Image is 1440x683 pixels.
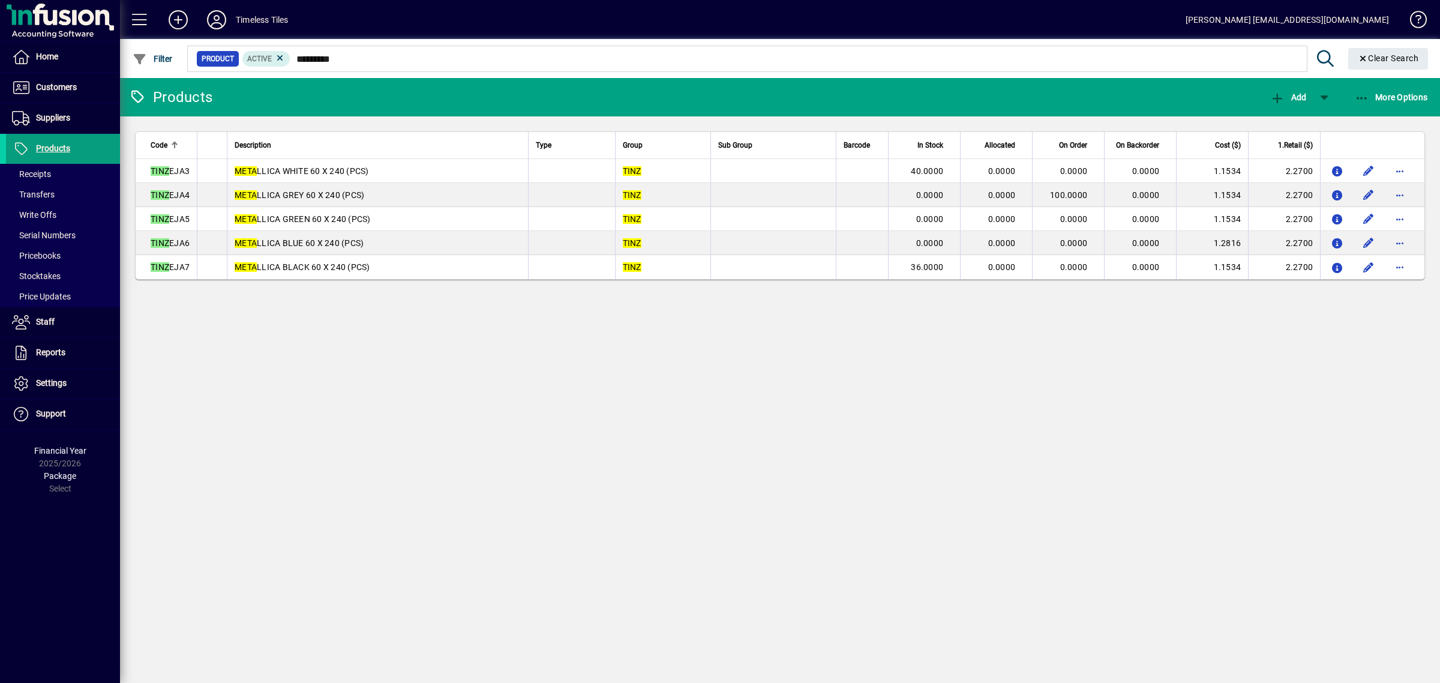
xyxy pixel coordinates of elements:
[988,214,1016,224] span: 0.0000
[1059,139,1087,152] span: On Order
[623,139,643,152] span: Group
[916,238,944,248] span: 0.0000
[36,317,55,326] span: Staff
[623,139,703,152] div: Group
[36,409,66,418] span: Support
[988,262,1016,272] span: 0.0000
[988,190,1016,200] span: 0.0000
[911,166,943,176] span: 40.0000
[235,238,364,248] span: LLICA BLUE 60 X 240 (PCS)
[12,230,76,240] span: Serial Numbers
[1186,10,1389,29] div: [PERSON_NAME] [EMAIL_ADDRESS][DOMAIN_NAME]
[151,190,169,200] em: TINZ
[1132,238,1160,248] span: 0.0000
[1132,166,1160,176] span: 0.0000
[129,88,212,107] div: Products
[896,139,954,152] div: In Stock
[36,378,67,388] span: Settings
[1060,214,1088,224] span: 0.0000
[151,214,190,224] span: EJA5
[1112,139,1170,152] div: On Backorder
[1278,139,1313,152] span: 1.Retail ($)
[235,214,257,224] em: META
[235,190,364,200] span: LLICA GREY 60 X 240 (PCS)
[6,225,120,245] a: Serial Numbers
[235,166,369,176] span: LLICA WHITE 60 X 240 (PCS)
[12,251,61,260] span: Pricebooks
[6,245,120,266] a: Pricebooks
[1390,233,1409,253] button: More options
[6,369,120,399] a: Settings
[916,190,944,200] span: 0.0000
[6,307,120,337] a: Staff
[235,214,371,224] span: LLICA GREEN 60 X 240 (PCS)
[1390,209,1409,229] button: More options
[151,262,169,272] em: TINZ
[130,48,176,70] button: Filter
[916,214,944,224] span: 0.0000
[12,210,56,220] span: Write Offs
[844,139,881,152] div: Barcode
[1060,238,1088,248] span: 0.0000
[151,238,169,248] em: TINZ
[202,53,234,65] span: Product
[151,166,190,176] span: EJA3
[6,399,120,429] a: Support
[844,139,870,152] span: Barcode
[1390,161,1409,181] button: More options
[6,103,120,133] a: Suppliers
[1355,92,1428,102] span: More Options
[6,164,120,184] a: Receipts
[917,139,943,152] span: In Stock
[1248,255,1320,279] td: 2.2700
[6,266,120,286] a: Stocktakes
[718,139,829,152] div: Sub Group
[1116,139,1159,152] span: On Backorder
[12,292,71,301] span: Price Updates
[12,190,55,199] span: Transfers
[1060,166,1088,176] span: 0.0000
[1352,86,1431,108] button: More Options
[236,10,288,29] div: Timeless Tiles
[623,166,641,176] em: TINZ
[1050,190,1087,200] span: 100.0000
[1358,53,1419,63] span: Clear Search
[36,82,77,92] span: Customers
[151,190,190,200] span: EJA4
[1248,183,1320,207] td: 2.2700
[6,42,120,72] a: Home
[623,214,641,224] em: TINZ
[151,166,169,176] em: TINZ
[36,52,58,61] span: Home
[151,238,190,248] span: EJA6
[1248,231,1320,255] td: 2.2700
[6,184,120,205] a: Transfers
[1132,190,1160,200] span: 0.0000
[1390,185,1409,205] button: More options
[985,139,1015,152] span: Allocated
[988,238,1016,248] span: 0.0000
[623,238,641,248] em: TINZ
[36,113,70,122] span: Suppliers
[1176,231,1248,255] td: 1.2816
[1359,233,1378,253] button: Edit
[6,286,120,307] a: Price Updates
[235,190,257,200] em: META
[718,139,752,152] span: Sub Group
[1176,159,1248,183] td: 1.1534
[968,139,1026,152] div: Allocated
[159,9,197,31] button: Add
[1359,161,1378,181] button: Edit
[151,262,190,272] span: EJA7
[1060,262,1088,272] span: 0.0000
[1176,183,1248,207] td: 1.1534
[911,262,943,272] span: 36.0000
[1248,207,1320,231] td: 2.2700
[151,139,190,152] div: Code
[235,262,370,272] span: LLICA BLACK 60 X 240 (PCS)
[247,55,272,63] span: Active
[1132,262,1160,272] span: 0.0000
[1215,139,1241,152] span: Cost ($)
[133,54,173,64] span: Filter
[151,139,167,152] span: Code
